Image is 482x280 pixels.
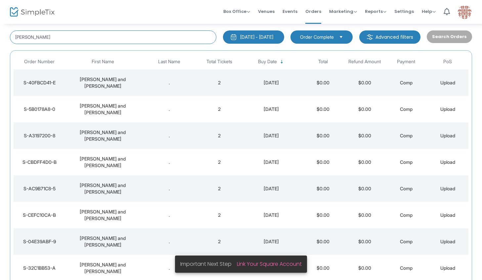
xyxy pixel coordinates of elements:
div: S-A3197200-8 [15,132,64,139]
td: 2 [198,202,240,228]
span: Orders [305,3,321,20]
span: PoS [443,59,452,65]
td: $0.00 [302,122,344,149]
div: Herbert Sussman and Gail Spector-Sussman [67,76,139,89]
span: Events [283,3,297,20]
span: Upload [440,239,455,244]
td: $0.00 [344,202,385,228]
div: 9/9/2025 [241,238,300,245]
div: Howard and Ruthy Spector [67,261,139,275]
span: Settings [394,3,414,20]
th: Refund Amount [344,54,385,70]
span: Last Name [158,59,180,65]
td: 2 [198,228,240,255]
span: Upload [440,133,455,138]
span: Important Next Step [180,260,237,268]
div: Herbert Sussman and Gail Spector-Sussman [67,235,139,248]
span: Reports [365,8,386,15]
div: S-32C1BB53-A [15,265,64,271]
td: $0.00 [344,96,385,122]
div: Howard and Ruthy Spector [67,103,139,116]
td: $0.00 [302,149,344,175]
span: Order Complete [300,34,334,40]
div: 9/9/2025 [241,79,300,86]
span: Buy Date [258,59,277,65]
span: Help [422,8,436,15]
span: Upload [440,212,455,218]
td: $0.00 [344,175,385,202]
td: 2 [198,175,240,202]
span: Upload [440,265,455,271]
th: Total Tickets [198,54,240,70]
div: . [142,238,197,245]
th: Total [302,54,344,70]
div: . [142,212,197,218]
td: $0.00 [302,175,344,202]
div: S-5B0178A8-0 [15,106,64,113]
span: Comp [400,265,413,271]
div: S-CEFC10CA-B [15,212,64,218]
div: 9/9/2025 [241,106,300,113]
div: Howard and Ruthy Spector [67,209,139,222]
span: Payment [397,59,415,65]
div: Herbert Sussman and Gail Spector-Sussman [67,182,139,195]
div: Howard and Ruthy Spector [67,156,139,169]
div: . [142,106,197,113]
td: 2 [198,96,240,122]
td: 2 [198,70,240,96]
div: 9/9/2025 [241,159,300,165]
span: Marketing [329,8,357,15]
span: Comp [400,212,413,218]
td: 2 [198,149,240,175]
div: [DATE] - [DATE] [240,34,273,40]
div: . [142,79,197,86]
td: $0.00 [344,122,385,149]
td: $0.00 [302,96,344,122]
span: Box Office [223,8,250,15]
img: filter [367,34,373,40]
span: Comp [400,239,413,244]
a: Link Your Square Account [237,260,302,268]
div: 9/9/2025 [241,212,300,218]
div: Herbert Sussman and Gail Spector-Sussman [67,129,139,142]
div: . [142,185,197,192]
span: Sortable [279,59,285,65]
div: . [142,265,197,271]
div: S-AC9B71C8-5 [15,185,64,192]
span: Comp [400,80,413,85]
span: Upload [440,106,455,112]
button: [DATE] - [DATE] [223,30,284,44]
span: First Name [92,59,114,65]
span: Order Number [24,59,55,65]
div: S-40FBCD41-E [15,79,64,86]
span: Upload [440,159,455,165]
div: . [142,159,197,165]
span: Comp [400,159,413,165]
input: Search by name, email, phone, order number, ip address, or last 4 digits of card [10,30,216,44]
span: Comp [400,106,413,112]
div: 9/9/2025 [241,132,300,139]
td: $0.00 [344,70,385,96]
m-button: Advanced filters [359,30,420,44]
span: Comp [400,186,413,191]
div: S-04E39ABF-9 [15,238,64,245]
div: S-CBDFF4D0-B [15,159,64,165]
td: $0.00 [302,202,344,228]
img: monthly [230,34,237,40]
td: $0.00 [344,228,385,255]
span: Venues [258,3,275,20]
td: 2 [198,122,240,149]
span: Comp [400,133,413,138]
button: Select [336,33,346,41]
div: . [142,132,197,139]
td: $0.00 [302,70,344,96]
div: 9/9/2025 [241,185,300,192]
span: Upload [440,186,455,191]
td: $0.00 [344,149,385,175]
span: Upload [440,80,455,85]
td: $0.00 [302,228,344,255]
